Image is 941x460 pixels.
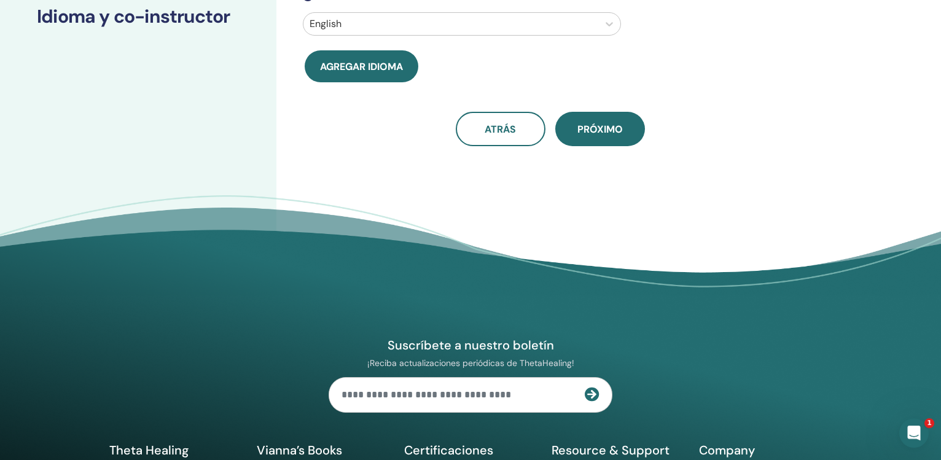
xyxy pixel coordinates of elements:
span: próximo [577,123,623,136]
h5: Certificaciones [404,442,537,458]
button: próximo [555,112,645,146]
button: atrás [456,112,545,146]
span: 1 [924,418,934,428]
h3: Idioma y co-instructor [37,6,240,28]
h5: Company [699,442,832,458]
button: Agregar idioma [305,50,418,82]
h4: Suscríbete a nuestro boletín [329,337,612,353]
h5: Resource & Support [552,442,684,458]
h5: Theta Healing [109,442,242,458]
iframe: Intercom live chat [899,418,929,448]
p: ¡Reciba actualizaciones periódicas de ThetaHealing! [329,357,612,368]
span: atrás [485,123,516,136]
h5: Vianna’s Books [257,442,389,458]
span: Agregar idioma [320,60,403,73]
